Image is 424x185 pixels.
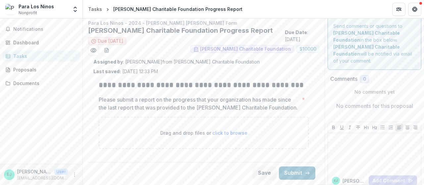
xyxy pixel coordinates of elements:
[7,172,12,177] div: Elizabeth Sanchez Jackson
[299,46,316,52] span: $ 10000
[13,53,75,60] div: Tasks
[88,26,282,34] h2: [PERSON_NAME] Charitable Foundation Progress Report
[336,102,413,110] p: No comments for this proposal
[98,38,123,44] span: Due [DATE]
[54,169,68,175] p: User
[333,30,400,43] strong: [PERSON_NAME] Charitable Foundation
[93,68,158,75] p: [DATE] 12:33 PM
[408,3,421,16] button: Get Help
[200,46,291,52] span: [PERSON_NAME] Charitable Foundation
[71,171,79,179] button: More
[338,123,346,131] button: Underline
[113,6,242,13] div: [PERSON_NAME] Charitable Foundation Progress Report
[346,123,354,131] button: Italicize
[403,123,411,131] button: Align Center
[99,96,299,112] p: Please submit a report on the progress that your organization has made since the last report that...
[253,166,276,180] button: Save
[395,123,403,131] button: Align Left
[85,4,105,14] a: Tasks
[17,168,52,175] p: [PERSON_NAME] [PERSON_NAME]
[343,177,366,184] p: [PERSON_NAME]
[13,26,77,32] span: Notifications
[93,59,123,65] strong: Assigned by
[88,20,319,26] p: Para Los Ninos - 2024 - [PERSON_NAME] [PERSON_NAME] Form
[5,4,16,15] img: Para Los Ninos
[13,66,75,73] div: Proposals
[328,17,421,70] div: Send comments or questions to in the box below. will be notified via email of your comment.
[212,130,247,136] span: click to browse
[71,3,80,16] button: Open entity switcher
[101,45,112,56] button: download-word-button
[85,4,245,14] nav: breadcrumb
[279,166,315,180] button: Submit
[354,123,362,131] button: Strike
[334,179,338,182] div: Elizabeth Sanchez Jackson
[330,88,419,95] p: No comments yet
[13,80,75,87] div: Documents
[363,76,366,82] span: 0
[19,10,37,16] span: Nonprofit
[392,3,405,16] button: Partners
[411,123,419,131] button: Align Right
[285,29,319,43] p: : [DATE]
[387,123,395,131] button: Ordered List
[3,24,80,34] button: Notifications
[3,37,80,48] a: Dashboard
[93,69,121,74] strong: Last saved:
[362,123,370,131] button: Heading 1
[371,123,379,131] button: Heading 2
[330,76,357,82] h2: Comments
[379,123,387,131] button: Bullet List
[93,58,314,65] p: : [PERSON_NAME] from [PERSON_NAME] Charitable Foundation
[88,45,99,56] button: Preview 4fef36a4-2999-420d-ad6c-0e406a1c0cb3.pdf
[285,29,307,35] strong: Due Date
[17,175,68,181] p: [EMAIL_ADDRESS][DOMAIN_NAME]
[88,6,102,13] div: Tasks
[333,44,400,57] strong: [PERSON_NAME] Charitable Foundation
[13,39,75,46] div: Dashboard
[330,123,338,131] button: Bold
[3,78,80,89] a: Documents
[160,129,247,136] p: Drag and drop files or
[19,3,54,10] div: Para Los Ninos
[3,51,80,62] a: Tasks
[3,64,80,75] a: Proposals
